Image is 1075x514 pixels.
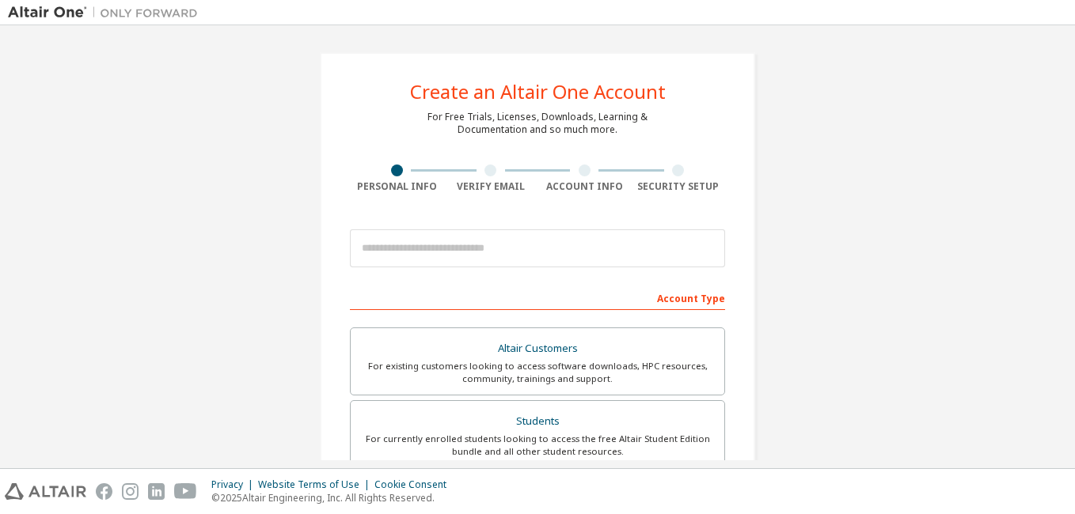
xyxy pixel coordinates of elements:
[427,111,648,136] div: For Free Trials, Licenses, Downloads, Learning & Documentation and so much more.
[96,483,112,500] img: facebook.svg
[258,478,374,491] div: Website Terms of Use
[537,180,632,193] div: Account Info
[360,410,715,433] div: Students
[8,5,206,21] img: Altair One
[5,483,86,500] img: altair_logo.svg
[410,82,666,101] div: Create an Altair One Account
[444,180,538,193] div: Verify Email
[632,180,726,193] div: Security Setup
[360,338,715,360] div: Altair Customers
[211,478,258,491] div: Privacy
[174,483,197,500] img: youtube.svg
[350,180,444,193] div: Personal Info
[122,483,139,500] img: instagram.svg
[211,491,456,505] p: © 2025 Altair Engineering, Inc. All Rights Reserved.
[148,483,165,500] img: linkedin.svg
[360,360,715,385] div: For existing customers looking to access software downloads, HPC resources, community, trainings ...
[374,478,456,491] div: Cookie Consent
[350,285,725,310] div: Account Type
[360,433,715,458] div: For currently enrolled students looking to access the free Altair Student Edition bundle and all ...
